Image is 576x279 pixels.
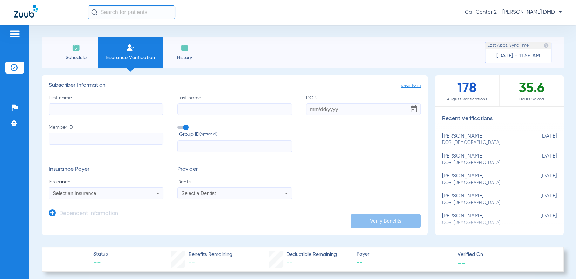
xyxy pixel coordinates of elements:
span: -- [93,258,108,268]
span: Dentist [177,179,292,186]
span: Insurance [49,179,163,186]
img: Manual Insurance Verification [126,44,135,52]
img: Schedule [72,44,80,52]
div: 178 [435,75,500,106]
h3: Recent Verifications [435,116,564,123]
span: August Verifications [435,96,499,103]
h3: Insurance Payer [49,166,163,173]
input: Member ID [49,133,163,145]
h3: Provider [177,166,292,173]
input: First name [49,103,163,115]
span: [DATE] [522,193,557,206]
span: clear form [401,82,421,89]
span: DOB: [DEMOGRAPHIC_DATA] [442,180,522,186]
span: Payer [356,251,451,258]
span: Select a Dentist [182,190,216,196]
span: Benefits Remaining [189,251,232,258]
span: -- [286,260,293,266]
img: History [181,44,189,52]
small: (optional) [199,131,217,138]
div: [PERSON_NAME] [442,213,522,226]
label: DOB [306,95,421,115]
div: [PERSON_NAME] [442,173,522,186]
span: Last Appt. Sync Time: [488,42,530,49]
input: DOBOpen calendar [306,103,421,115]
span: [DATE] [522,133,557,146]
label: Last name [177,95,292,115]
span: DOB: [DEMOGRAPHIC_DATA] [442,160,522,166]
span: -- [189,260,195,266]
span: Insurance Verification [103,54,157,61]
span: -- [458,259,465,266]
span: Schedule [59,54,93,61]
div: [PERSON_NAME] [442,133,522,146]
label: First name [49,95,163,115]
img: last sync help info [544,43,549,48]
span: [DATE] [522,173,557,186]
h3: Dependent Information [59,210,118,217]
img: hamburger-icon [9,30,20,38]
span: Deductible Remaining [286,251,337,258]
span: [DATE] [522,213,557,226]
img: Zuub Logo [14,5,38,18]
button: Verify Benefits [351,214,421,228]
input: Last name [177,103,292,115]
span: DOB: [DEMOGRAPHIC_DATA] [442,140,522,146]
div: [PERSON_NAME] [442,193,522,206]
span: [DATE] - 11:56 AM [496,53,540,60]
span: Call Center 2 - [PERSON_NAME] DMD [465,9,562,16]
div: 35.6 [500,75,564,106]
img: Search Icon [91,9,97,15]
input: Search for patients [88,5,175,19]
div: [PERSON_NAME] [442,153,522,166]
h3: Subscriber Information [49,82,421,89]
label: Member ID [49,124,163,153]
span: Status [93,251,108,258]
span: History [168,54,201,61]
span: [DATE] [522,153,557,166]
span: Hours Saved [500,96,564,103]
span: DOB: [DEMOGRAPHIC_DATA] [442,200,522,206]
span: Group ID [179,131,292,138]
span: -- [356,258,451,267]
span: Select an Insurance [53,190,96,196]
span: Verified On [458,251,553,258]
button: Open calendar [407,102,421,116]
iframe: Chat Widget [541,245,576,279]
